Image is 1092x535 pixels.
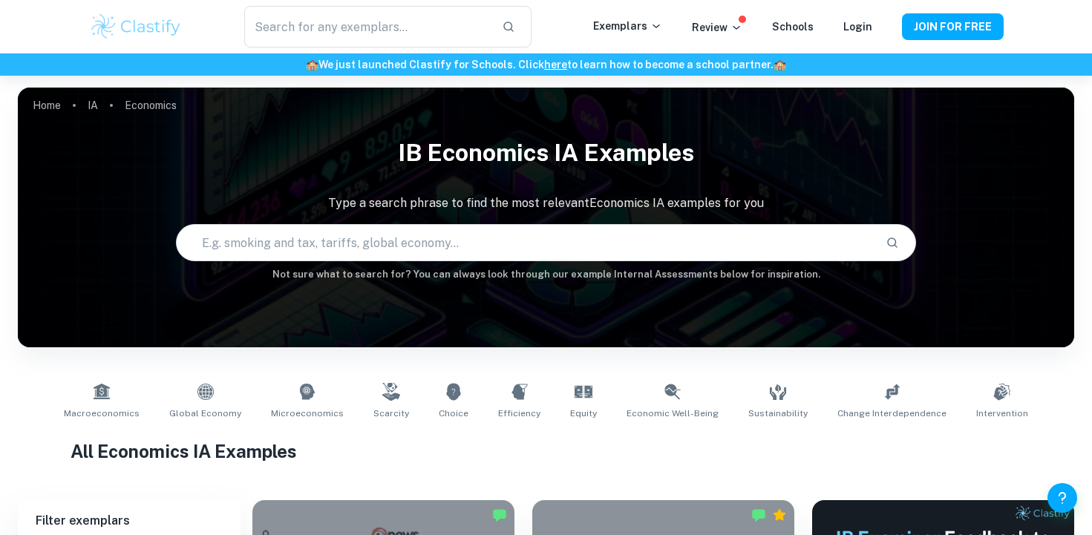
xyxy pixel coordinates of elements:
[177,222,873,263] input: E.g. smoking and tax, tariffs, global economy...
[18,129,1074,177] h1: IB Economics IA examples
[33,95,61,116] a: Home
[570,407,597,420] span: Equity
[843,21,872,33] a: Login
[774,59,786,70] span: 🏫
[271,407,344,420] span: Microeconomics
[772,508,787,522] div: Premium
[772,21,814,33] a: Schools
[244,6,489,47] input: Search for any exemplars...
[306,59,318,70] span: 🏫
[880,230,905,255] button: Search
[837,407,946,420] span: Change Interdependence
[902,13,1004,40] button: JOIN FOR FREE
[492,508,507,522] img: Marked
[498,407,540,420] span: Efficiency
[169,407,241,420] span: Global Economy
[64,407,140,420] span: Macroeconomics
[373,407,409,420] span: Scarcity
[18,267,1074,282] h6: Not sure what to search for? You can always look through our example Internal Assessments below f...
[593,18,662,34] p: Exemplars
[3,56,1089,73] h6: We just launched Clastify for Schools. Click to learn how to become a school partner.
[439,407,468,420] span: Choice
[18,194,1074,212] p: Type a search phrase to find the most relevant Economics IA examples for you
[976,407,1028,420] span: Intervention
[88,95,98,116] a: IA
[89,12,183,42] img: Clastify logo
[627,407,719,420] span: Economic Well-Being
[748,407,808,420] span: Sustainability
[1047,483,1077,513] button: Help and Feedback
[751,508,766,522] img: Marked
[71,438,1021,465] h1: All Economics IA Examples
[692,19,742,36] p: Review
[544,59,567,70] a: here
[125,97,177,114] p: Economics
